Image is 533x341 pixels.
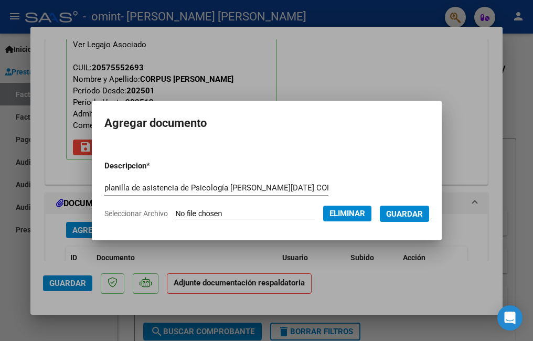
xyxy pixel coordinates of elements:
p: Descripcion [104,160,202,172]
button: Guardar [380,206,429,222]
h2: Agregar documento [104,113,429,133]
div: Open Intercom Messenger [497,305,523,331]
span: Guardar [386,209,423,219]
span: Seleccionar Archivo [104,209,168,218]
button: Eliminar [323,206,371,221]
span: Eliminar [329,209,365,218]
